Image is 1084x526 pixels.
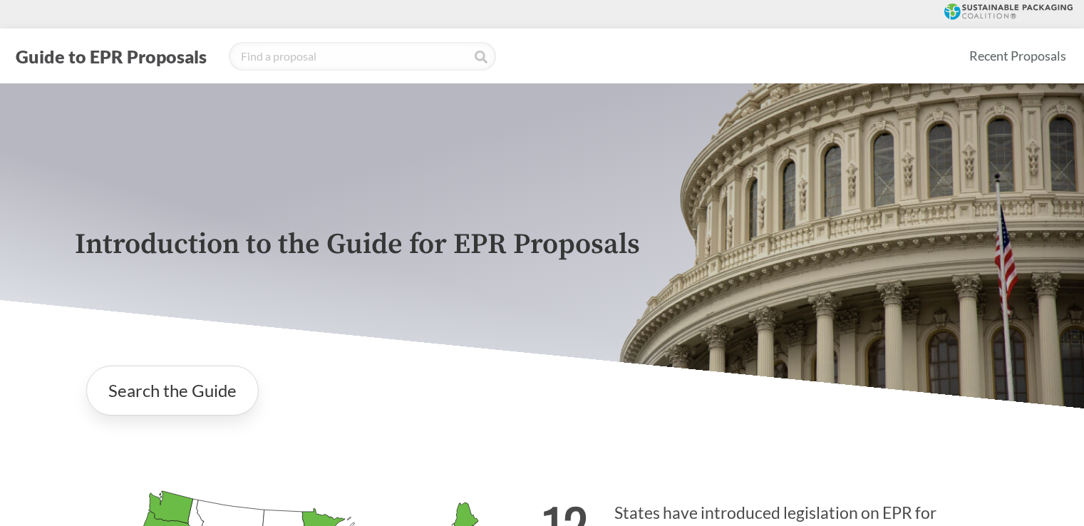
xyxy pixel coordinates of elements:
[11,45,211,68] button: Guide to EPR Proposals
[75,229,1010,261] p: Introduction to the Guide for EPR Proposals
[229,42,496,71] input: Find a proposal
[963,40,1073,72] a: Recent Proposals
[86,366,259,416] a: Search the Guide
